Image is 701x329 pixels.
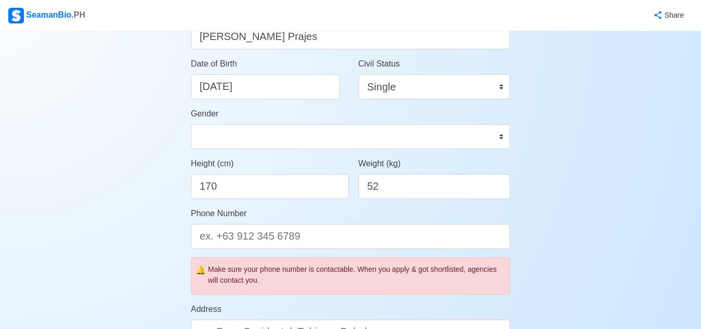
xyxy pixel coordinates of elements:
[359,58,400,70] label: Civil Status
[191,174,349,199] input: ex. 163
[208,264,506,286] div: Make sure your phone number is contactable. When you apply & got shortlisted, agencies will conta...
[191,58,237,70] label: Date of Birth
[191,159,234,168] span: Height (cm)
[359,159,401,168] span: Weight (kg)
[191,224,511,249] input: ex. +63 912 345 6789
[359,174,511,199] input: ex. 60
[191,108,218,120] label: Gender
[8,8,24,23] img: Logo
[191,24,511,49] input: Type your name
[72,10,86,19] span: .PH
[8,8,85,23] div: SeamanBio
[191,305,222,313] span: Address
[643,5,693,25] button: Share
[191,209,247,218] span: Phone Number
[196,264,206,277] span: caution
